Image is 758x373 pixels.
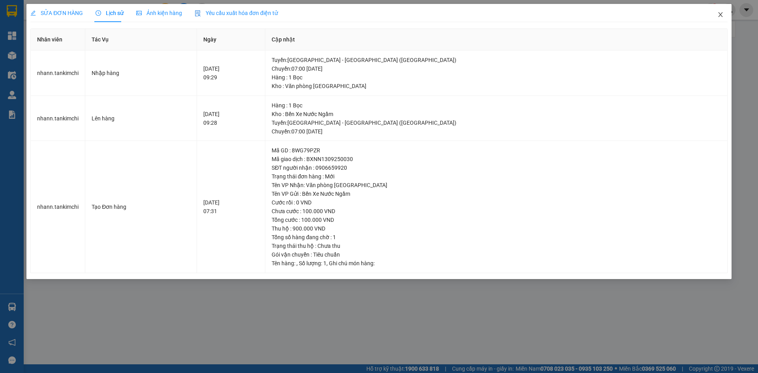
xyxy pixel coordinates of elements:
th: Tác Vụ [85,29,197,51]
td: nhann.tankimchi [31,96,85,141]
img: icon [195,10,201,17]
div: Trạng thái thu hộ : Chưa thu [272,242,721,250]
span: clock-circle [96,10,101,16]
span: Lịch sử [96,10,124,16]
div: Tổng số hàng đang chờ : 1 [272,233,721,242]
td: nhann.tankimchi [31,51,85,96]
th: Nhân viên [31,29,85,51]
div: Nhập hàng [92,69,190,77]
div: Tuyến : [GEOGRAPHIC_DATA] - [GEOGRAPHIC_DATA] ([GEOGRAPHIC_DATA]) Chuyến: 07:00 [DATE] [272,118,721,136]
div: SĐT người nhận : 0906659920 [272,163,721,172]
div: [DATE] 09:28 [203,110,259,127]
span: picture [136,10,142,16]
th: Cập nhật [265,29,728,51]
th: Ngày [197,29,265,51]
td: nhann.tankimchi [31,141,85,273]
div: Tên hàng: , Số lượng: , Ghi chú món hàng: [272,259,721,268]
span: SỬA ĐƠN HÀNG [30,10,83,16]
div: Kho : Văn phòng [GEOGRAPHIC_DATA] [272,82,721,90]
div: Hàng : 1 Bọc [272,101,721,110]
div: Mã GD : 8WG79PZR [272,146,721,155]
div: Tạo Đơn hàng [92,202,190,211]
span: Ảnh kiện hàng [136,10,182,16]
div: Kho : Bến Xe Nước Ngầm [272,110,721,118]
div: Gói vận chuyển : Tiêu chuẩn [272,250,721,259]
span: close [717,11,724,18]
div: Hàng : 1 Bọc [272,73,721,82]
div: [DATE] 07:31 [203,198,259,216]
div: Mã giao dịch : BXNN1309250030 [272,155,721,163]
div: Lên hàng [92,114,190,123]
button: Close [709,4,732,26]
div: Thu hộ : 900.000 VND [272,224,721,233]
span: 1 [323,260,326,266]
div: Trạng thái đơn hàng : Mới [272,172,721,181]
div: Tuyến : [GEOGRAPHIC_DATA] - [GEOGRAPHIC_DATA] ([GEOGRAPHIC_DATA]) Chuyến: 07:00 [DATE] [272,56,721,73]
div: Tên VP Gửi : Bến Xe Nước Ngầm [272,189,721,198]
span: edit [30,10,36,16]
div: Chưa cước : 100.000 VND [272,207,721,216]
div: Tên VP Nhận: Văn phòng [GEOGRAPHIC_DATA] [272,181,721,189]
span: Yêu cầu xuất hóa đơn điện tử [195,10,278,16]
div: Cước rồi : 0 VND [272,198,721,207]
div: Tổng cước : 100.000 VND [272,216,721,224]
div: [DATE] 09:29 [203,64,259,82]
